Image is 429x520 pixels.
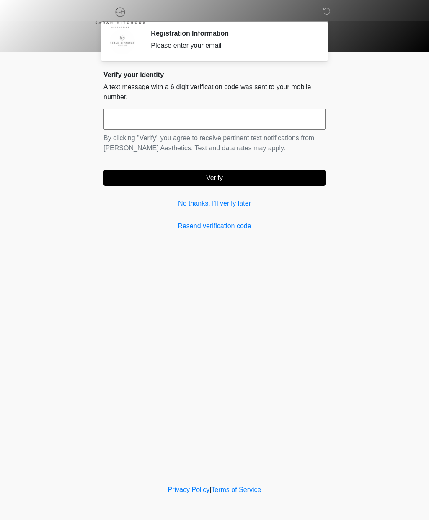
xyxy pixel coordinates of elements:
button: Verify [103,170,326,186]
h2: Verify your identity [103,71,326,79]
a: Privacy Policy [168,486,210,493]
a: No thanks, I'll verify later [103,198,326,209]
a: Resend verification code [103,221,326,231]
div: Please enter your email [151,41,313,51]
img: Sarah Hitchcox Aesthetics Logo [95,6,145,28]
img: Agent Avatar [110,29,135,54]
p: By clicking "Verify" you agree to receive pertinent text notifications from [PERSON_NAME] Aesthet... [103,133,326,153]
a: | [209,486,211,493]
p: A text message with a 6 digit verification code was sent to your mobile number. [103,82,326,102]
a: Terms of Service [211,486,261,493]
